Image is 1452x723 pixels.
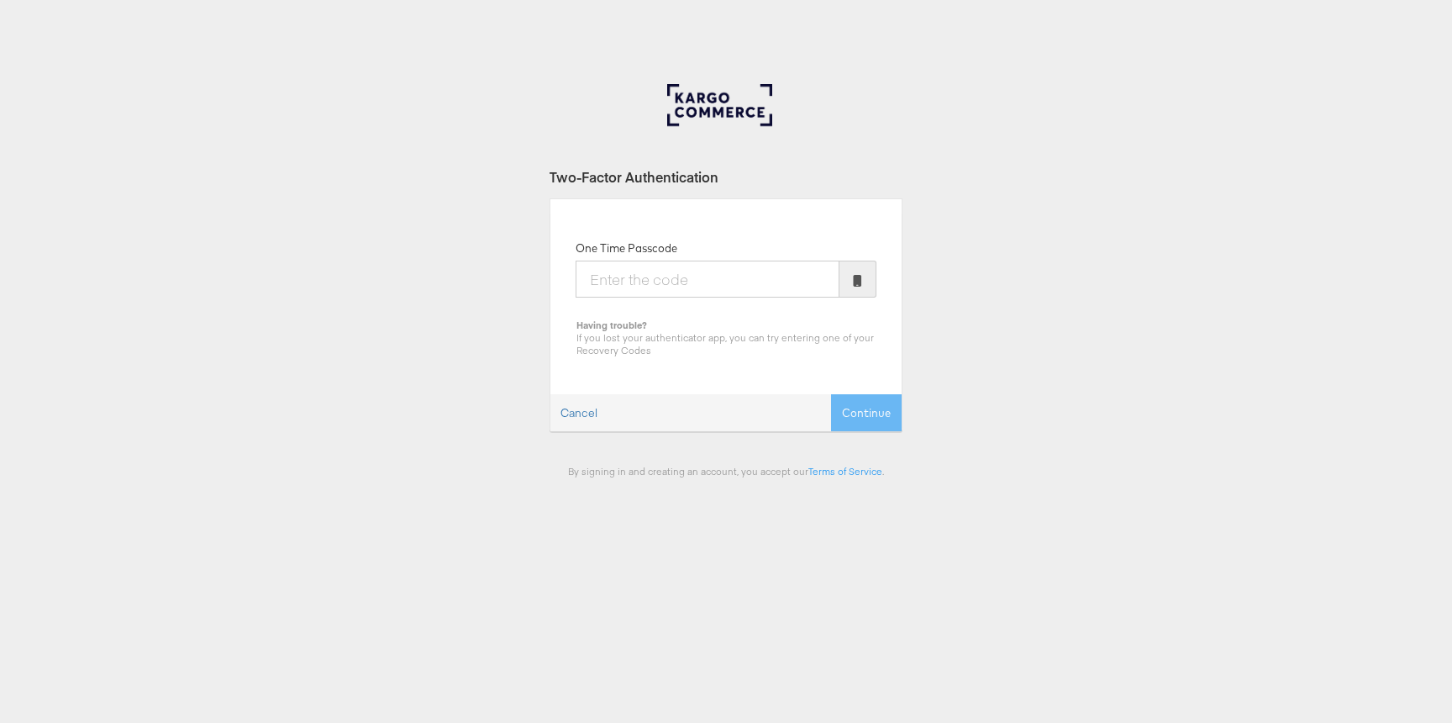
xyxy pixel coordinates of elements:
label: One Time Passcode [576,240,677,256]
b: Having trouble? [576,319,647,331]
span: If you lost your authenticator app, you can try entering one of your Recovery Codes [576,331,874,356]
a: Terms of Service [808,465,882,478]
div: By signing in and creating an account, you accept our . [550,465,902,478]
input: Enter the code [576,261,839,298]
a: Cancel [550,395,608,431]
div: Two-Factor Authentication [550,167,902,187]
